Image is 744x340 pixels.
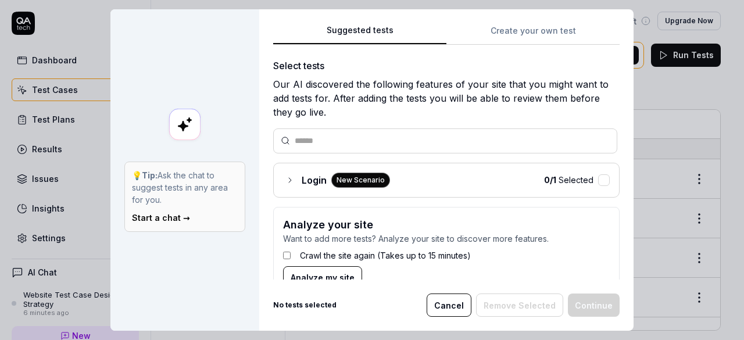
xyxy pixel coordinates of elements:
[273,59,620,73] div: Select tests
[132,169,238,206] p: 💡 Ask the chat to suggest tests in any area for you.
[331,173,390,188] div: New Scenario
[273,77,620,119] div: Our AI discovered the following features of your site that you might want to add tests for. After...
[427,294,471,317] button: Cancel
[446,24,620,45] button: Create your own test
[568,294,620,317] button: Continue
[302,173,327,187] span: Login
[283,217,610,232] h3: Analyze your site
[273,24,446,45] button: Suggested tests
[544,175,556,185] b: 0 / 1
[283,266,362,289] button: Analyze my site
[476,294,563,317] button: Remove Selected
[142,170,158,180] strong: Tip:
[273,300,337,310] b: No tests selected
[132,213,190,223] a: Start a chat →
[283,232,610,245] p: Want to add more tests? Analyze your site to discover more features.
[291,271,355,284] span: Analyze my site
[300,249,471,262] label: Crawl the site again (Takes up to 15 minutes)
[544,174,593,186] span: Selected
